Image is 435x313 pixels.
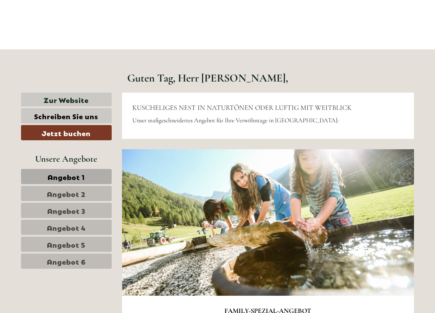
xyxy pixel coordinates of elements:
[47,256,86,266] span: Angebot 6
[21,108,112,123] a: Schreiben Sie uns
[127,72,288,84] h1: Guten Tag, Herr [PERSON_NAME],
[47,206,85,215] span: Angebot 3
[21,152,112,165] div: Unsere Angebote
[132,116,339,124] span: Unser maßgeschneidertes Angebot für Ihre Verwöhntage in [GEOGRAPHIC_DATA]:
[5,19,101,40] div: Guten Tag, wie können wir Ihnen helfen?
[47,189,85,198] span: Angebot 2
[21,93,112,107] a: Zur Website
[10,34,98,38] small: 17:17
[47,222,86,232] span: Angebot 4
[47,239,85,249] span: Angebot 5
[132,104,352,112] span: KUSCHELIGES NEST IN NATURTÖNEN ODER LUFTIG MIT WEITBLICK
[21,125,112,140] a: Jetzt buchen
[10,20,98,26] div: [GEOGRAPHIC_DATA]
[223,179,272,194] button: Senden
[48,172,85,181] span: Angebot 1
[123,5,148,17] div: [DATE]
